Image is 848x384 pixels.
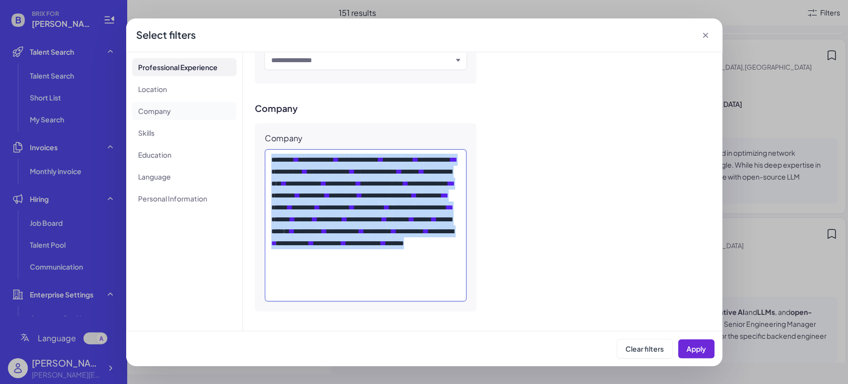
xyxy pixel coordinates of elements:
[132,146,236,164] li: Education
[136,28,196,42] div: Select filters
[255,103,710,113] h3: Company
[132,124,236,142] li: Skills
[132,58,236,76] li: Professional Experience
[678,339,714,358] button: Apply
[265,133,303,143] div: Company
[132,168,236,186] li: Language
[132,190,236,207] li: Personal Information
[132,102,236,120] li: Company
[617,339,672,358] button: Clear filters
[687,344,706,353] span: Apply
[625,344,664,353] span: Clear filters
[132,80,236,98] li: Location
